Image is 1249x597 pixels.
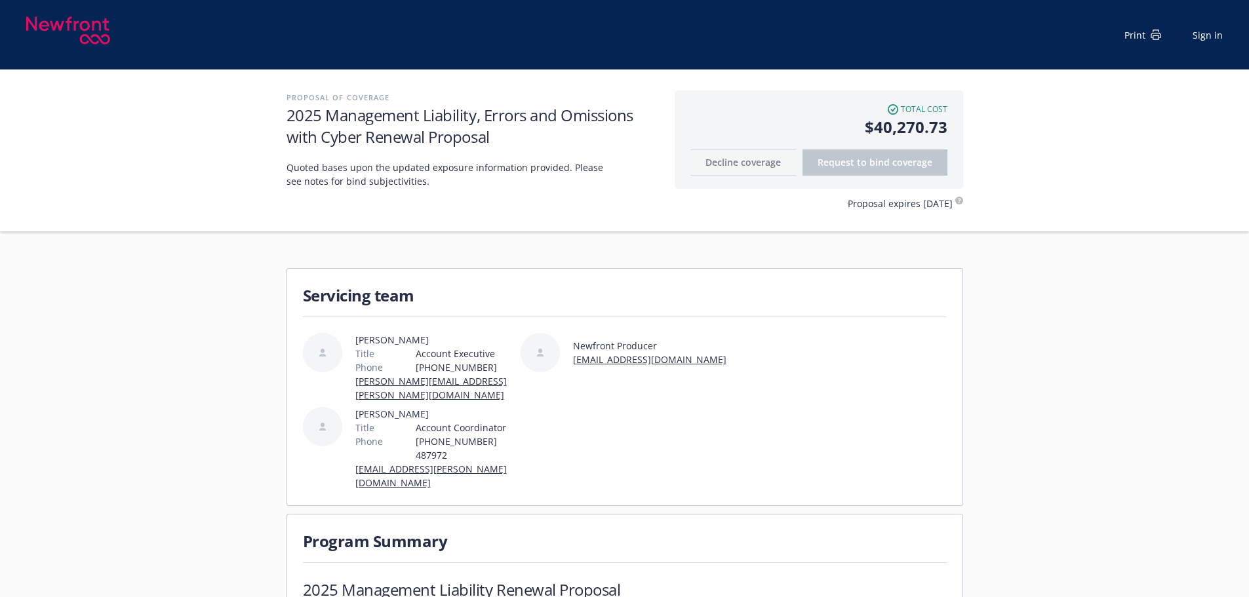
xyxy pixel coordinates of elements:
button: Request to bindcoverage [803,149,947,176]
span: Phone [355,434,383,448]
button: Decline coverage [690,149,796,176]
span: [PERSON_NAME] [355,333,515,347]
span: [PERSON_NAME] [355,407,515,421]
div: Print [1124,28,1161,42]
span: Title [355,421,374,434]
span: Total cost [901,104,947,115]
span: Phone [355,360,383,374]
span: Newfront Producer [573,339,726,353]
h1: Servicing team [303,284,947,306]
a: [EMAIL_ADDRESS][PERSON_NAME][DOMAIN_NAME] [355,463,507,489]
a: Sign in [1193,28,1223,42]
span: Account Coordinator [416,421,515,434]
span: [PHONE_NUMBER] [416,360,515,374]
span: coverage [892,156,932,168]
a: [EMAIL_ADDRESS][DOMAIN_NAME] [573,353,726,366]
span: Decline coverage [705,156,781,168]
h1: 2025 Management Liability, Errors and Omissions with Cyber Renewal Proposal [287,104,662,147]
h1: Program Summary [303,530,947,552]
span: Proposal expires [DATE] [848,197,953,210]
span: Title [355,347,374,360]
span: Account Executive [416,347,515,360]
span: $40,270.73 [690,115,947,139]
span: Request to bind [818,156,932,168]
a: [PERSON_NAME][EMAIL_ADDRESS][PERSON_NAME][DOMAIN_NAME] [355,375,507,401]
span: Quoted bases upon the updated exposure information provided. Please see notes for bind subjectivi... [287,161,614,188]
h2: Proposal of coverage [287,90,662,104]
span: [PHONE_NUMBER] 487972 [416,434,515,462]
